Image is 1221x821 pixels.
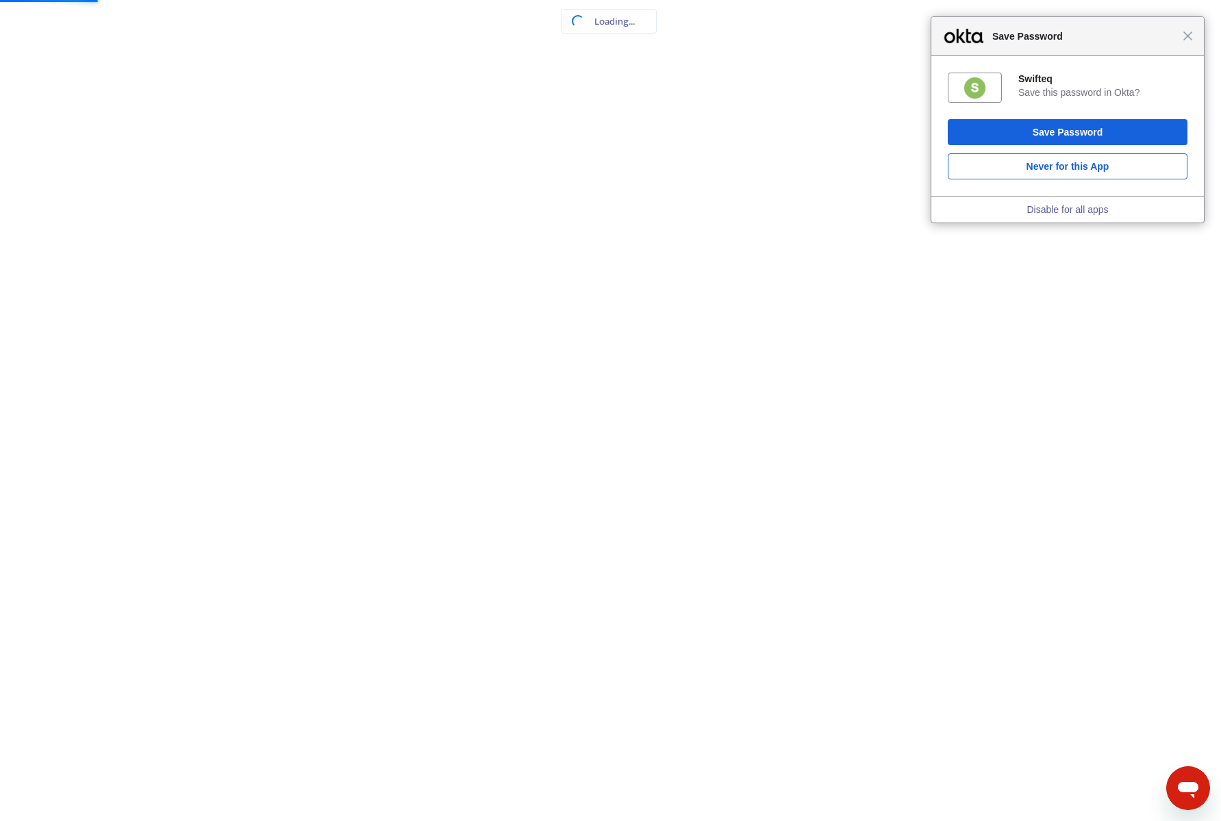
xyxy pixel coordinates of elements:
[1166,766,1210,810] iframe: Button to launch messaging window
[948,119,1187,145] button: Save Password
[963,76,987,100] img: +tUtkAAAAAZJREFUAwAd4IbCpUCo3QAAAABJRU5ErkJggg==
[948,153,1187,179] button: Never for this App
[1018,73,1187,85] div: Swifteq
[1183,31,1193,41] span: Close
[985,28,1183,45] span: Save Password
[1018,86,1187,99] div: Save this password in Okta?
[1027,204,1108,215] a: Disable for all apps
